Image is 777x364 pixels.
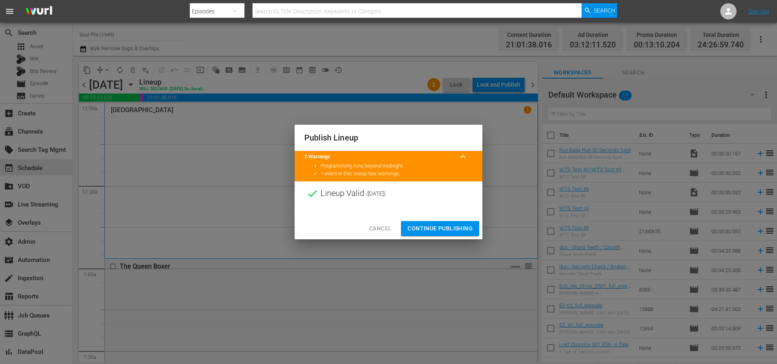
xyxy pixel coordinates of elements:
button: Cancel [363,221,398,236]
img: ans4CAIJ8jUAAAAAAAAAAAAAAAAAAAAAAAAgQb4GAAAAAAAAAAAAAAAAAAAAAAAAJMjXAAAAAAAAAAAAAAAAAAAAAAAAgAT5G... [19,2,58,21]
div: Lineup Valid [295,181,482,206]
span: keyboard_arrow_up [458,152,468,162]
span: Search [594,3,615,18]
span: menu [5,6,15,16]
li: 1 event in this lineup has warnings. [321,170,473,178]
span: Cancel [369,224,391,234]
button: keyboard_arrow_up [453,147,473,166]
title: 2 Warnings [304,153,453,161]
span: ( [DATE] ) [366,187,386,200]
h2: Publish Lineup [304,131,473,144]
a: Sign Out [748,8,769,15]
button: Continue Publishing [401,221,479,236]
span: Continue Publishing [408,224,473,234]
li: Programming runs beyond midnight [321,162,473,170]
